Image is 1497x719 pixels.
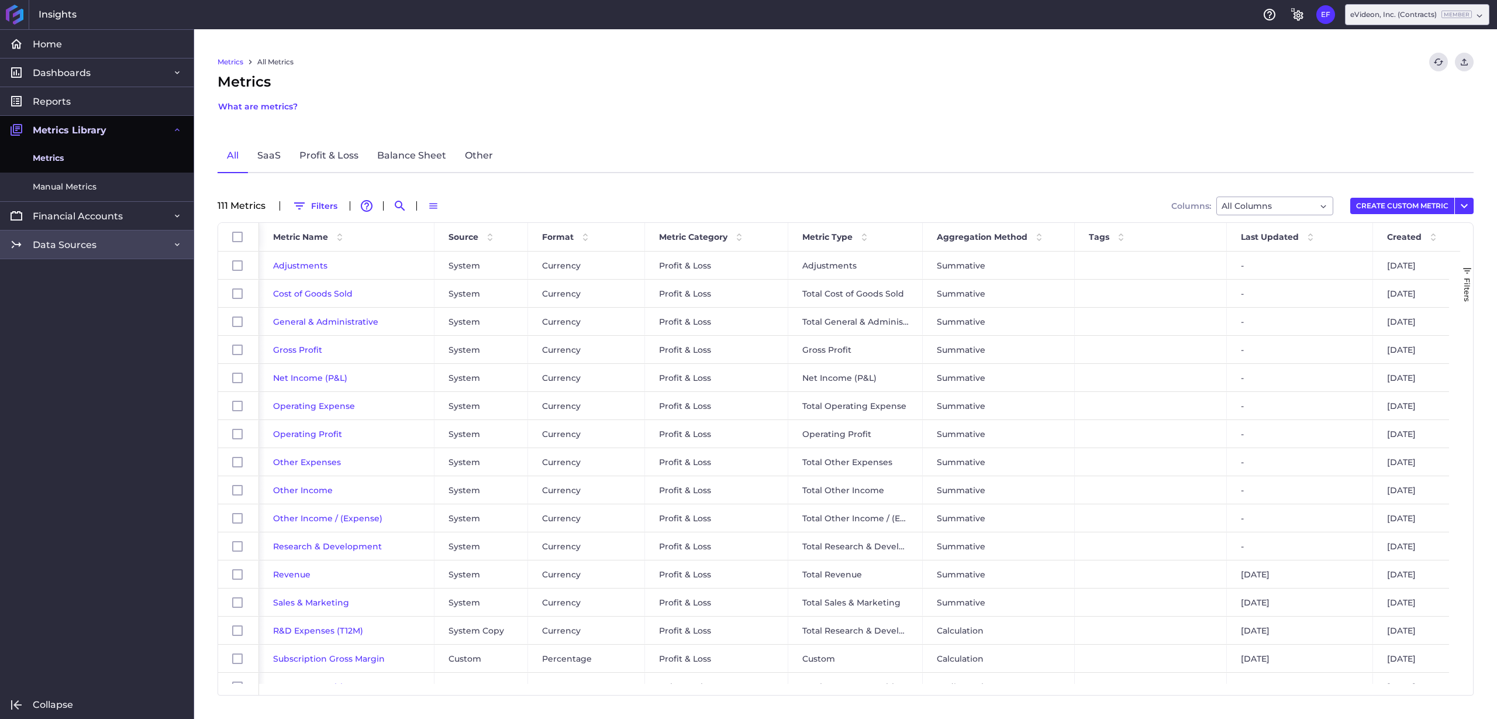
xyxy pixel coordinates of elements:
[218,71,298,116] span: Metrics
[645,476,788,504] div: Profit & Loss
[218,364,259,392] div: Press SPACE to select this row.
[788,252,923,279] div: Adjustments
[273,457,341,467] a: Other Expenses
[1222,199,1272,213] span: All Columns
[434,252,528,279] div: System
[645,532,788,560] div: Profit & Loss
[456,139,502,173] a: Other
[273,429,342,439] a: Operating Profit
[1171,202,1211,210] span: Columns:
[273,682,348,692] a: Accounts Payable
[218,589,259,617] div: Press SPACE to select this row.
[218,673,259,701] div: Press SPACE to select this row.
[290,139,368,173] a: Profit & Loss
[33,38,62,50] span: Home
[923,364,1075,391] div: Summative
[273,569,311,580] a: Revenue
[273,345,322,355] span: Gross Profit
[33,181,96,193] span: Manual Metrics
[33,67,91,79] span: Dashboards
[1260,5,1279,24] button: Help
[218,280,259,308] div: Press SPACE to select this row.
[645,252,788,279] div: Profit & Loss
[528,308,645,335] div: Currency
[218,532,259,560] div: Press SPACE to select this row.
[645,280,788,307] div: Profit & Loss
[528,617,645,644] div: Currency
[923,673,1075,700] div: Ending Balance
[1227,645,1373,672] div: [DATE]
[273,260,327,271] span: Adjustments
[645,617,788,644] div: Profit & Loss
[788,364,923,391] div: Net Income (P&L)
[528,504,645,532] div: Currency
[645,364,788,391] div: Profit & Loss
[218,476,259,504] div: Press SPACE to select this row.
[33,152,64,164] span: Metrics
[923,336,1075,363] div: Summative
[1227,392,1373,419] div: -
[434,617,528,644] div: System Copy
[788,308,923,335] div: Total General & Administrative
[218,57,243,67] a: Metrics
[33,210,123,222] span: Financial Accounts
[1227,420,1373,448] div: -
[218,392,259,420] div: Press SPACE to select this row.
[1288,5,1307,24] button: General Settings
[645,673,788,700] div: Balance Sheet
[273,485,333,496] span: Other Income
[645,336,788,363] div: Profit & Loss
[788,673,923,700] div: Total Accounts Payable
[218,336,259,364] div: Press SPACE to select this row.
[273,373,347,383] a: Net Income (P&L)
[937,232,1027,242] span: Aggregation Method
[273,232,328,242] span: Metric Name
[273,317,378,327] a: General & Administrative
[645,420,788,448] div: Profit & Loss
[1345,4,1489,25] div: Dropdown select
[33,699,73,711] span: Collapse
[434,504,528,532] div: System
[788,420,923,448] div: Operating Profit
[788,476,923,504] div: Total Other Income
[434,589,528,616] div: System
[1350,198,1454,214] button: CREATE CUSTOM METRIC
[528,645,645,672] div: Percentage
[273,541,382,552] a: Research & Development
[1227,364,1373,391] div: -
[528,589,645,616] div: Currency
[218,504,259,532] div: Press SPACE to select this row.
[33,124,106,136] span: Metrics Library
[1227,308,1373,335] div: -
[923,617,1075,644] div: Calculation
[923,308,1075,335] div: Summative
[273,513,382,524] span: Other Income / (Expense)
[218,97,298,116] button: What are metrics?
[273,653,385,664] span: Subscription Gross Margin
[1227,617,1373,644] div: [DATE]
[528,252,645,279] div: Currency
[788,560,923,588] div: Total Revenue
[33,239,96,251] span: Data Sources
[1227,532,1373,560] div: -
[1227,589,1373,616] div: [DATE]
[273,401,355,411] a: Operating Expense
[1227,252,1373,279] div: -
[923,645,1075,672] div: Calculation
[1227,476,1373,504] div: -
[528,448,645,476] div: Currency
[1227,504,1373,532] div: -
[218,201,273,211] div: 111 Metric s
[788,280,923,307] div: Total Cost of Goods Sold
[273,597,349,608] a: Sales & Marketing
[788,645,923,672] div: Custom
[1316,5,1335,24] button: User Menu
[645,448,788,476] div: Profit & Loss
[273,288,353,299] span: Cost of Goods Sold
[1227,560,1373,588] div: [DATE]
[788,504,923,532] div: Total Other Income / (Expense)
[923,589,1075,616] div: Summative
